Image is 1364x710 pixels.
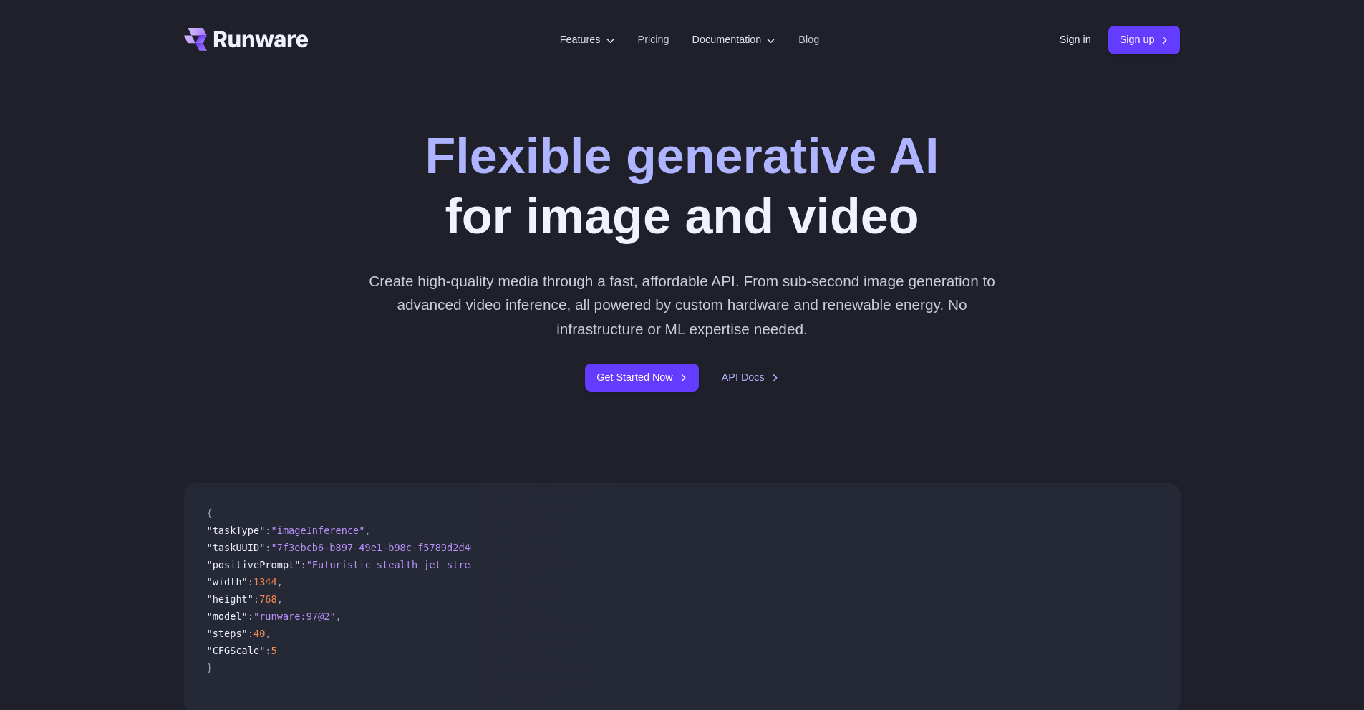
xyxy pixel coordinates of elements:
[207,542,266,553] span: "taskUUID"
[207,628,248,639] span: "steps"
[798,31,819,48] a: Blog
[363,269,1001,341] p: Create high-quality media through a fast, affordable API. From sub-second image generation to adv...
[585,364,698,392] a: Get Started Now
[336,611,342,622] span: ,
[253,611,336,622] span: "runware:97@2"
[207,559,301,570] span: "positivePrompt"
[271,645,277,656] span: 5
[277,576,283,588] span: ,
[1108,26,1181,54] a: Sign up
[253,576,277,588] span: 1344
[248,576,253,588] span: :
[207,525,266,536] span: "taskType"
[364,525,370,536] span: ,
[253,628,265,639] span: 40
[271,542,494,553] span: "7f3ebcb6-b897-49e1-b98c-f5789d2d40d7"
[207,645,266,656] span: "CFGScale"
[248,628,253,639] span: :
[207,662,213,673] span: }
[207,593,253,605] span: "height"
[638,31,669,48] a: Pricing
[259,593,277,605] span: 768
[207,507,213,519] span: {
[265,542,271,553] span: :
[248,611,253,622] span: :
[265,628,271,639] span: ,
[265,645,271,656] span: :
[253,593,259,605] span: :
[207,576,248,588] span: "width"
[184,28,309,51] a: Go to /
[560,31,615,48] label: Features
[207,611,248,622] span: "model"
[277,593,283,605] span: ,
[425,128,939,184] strong: Flexible generative AI
[300,559,306,570] span: :
[425,126,939,246] h1: for image and video
[306,559,840,570] span: "Futuristic stealth jet streaking through a neon-lit cityscape with glowing purple exhaust"
[271,525,365,536] span: "imageInference"
[722,369,779,386] a: API Docs
[1060,31,1091,48] a: Sign in
[265,525,271,536] span: :
[692,31,776,48] label: Documentation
